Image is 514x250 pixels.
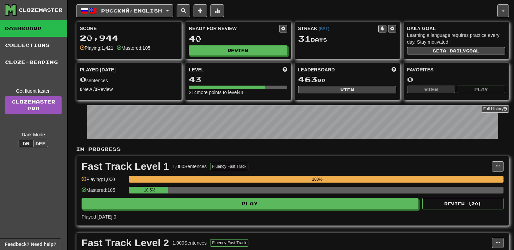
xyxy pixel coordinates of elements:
button: Seta dailygoal [407,47,505,54]
button: Add sentence to collection [194,4,207,17]
button: On [19,140,33,147]
span: 0 [80,74,86,84]
span: This week in points, UTC [392,66,396,73]
div: 1,000 Sentences [173,240,207,246]
button: Off [33,140,48,147]
a: (BST) [319,26,329,31]
span: 463 [298,74,317,84]
button: View [298,86,396,93]
a: ClozemasterPro [5,96,62,114]
span: Leaderboard [298,66,335,73]
strong: 0 [80,87,83,92]
div: Ready for Review [189,25,279,32]
div: Clozemaster [19,7,63,14]
div: 214 more points to level 44 [189,89,287,96]
div: Get fluent faster. [5,88,62,94]
strong: 0 [95,87,97,92]
strong: 105 [142,45,150,51]
button: Fluency Fast Track [210,239,248,247]
div: Day s [298,35,396,43]
div: Favorites [407,66,505,73]
button: Full History [481,105,509,113]
span: Русский / English [101,8,162,14]
span: Played [DATE]: 0 [82,214,116,220]
span: a daily [443,48,466,53]
span: Played [DATE] [80,66,116,73]
button: More stats [210,4,224,17]
div: 40 [189,35,287,43]
div: Fast Track Level 1 [82,161,169,172]
div: New / Review [80,86,178,93]
button: Русский/English [76,4,173,17]
div: 43 [189,75,287,84]
button: Fluency Fast Track [210,163,248,170]
div: Playing: [80,45,113,51]
div: rd [298,75,396,84]
div: 10.5% [131,187,168,194]
button: Search sentences [177,4,190,17]
div: Mastered: [117,45,151,51]
div: Learning a language requires practice every day. Stay motivated! [407,32,505,45]
div: 0 [407,75,505,84]
span: Level [189,66,204,73]
button: Review [189,45,287,55]
span: 31 [298,34,311,43]
div: Daily Goal [407,25,505,32]
button: View [407,86,455,93]
div: 20,944 [80,34,178,42]
div: Dark Mode [5,131,62,138]
span: Score more points to level up [283,66,287,73]
div: Playing: 1,000 [82,176,126,187]
button: Play [457,86,505,93]
button: Review (20) [422,198,504,209]
strong: 1,421 [102,45,113,51]
div: 100% [131,176,504,183]
button: Play [82,198,418,209]
div: sentences [80,75,178,84]
div: Mastered: 105 [82,187,126,198]
div: Fast Track Level 2 [82,238,169,248]
span: Open feedback widget [5,241,56,248]
div: Score [80,25,178,32]
p: In Progress [76,146,509,153]
div: Streak [298,25,378,32]
div: 1,000 Sentences [173,163,207,170]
